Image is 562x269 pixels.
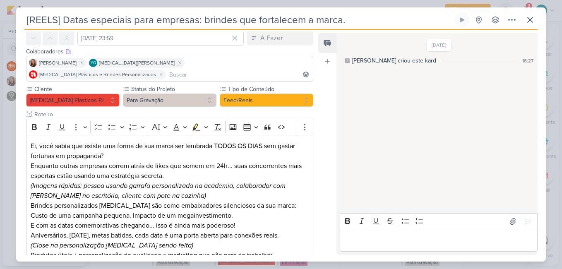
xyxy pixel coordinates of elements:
[31,161,309,201] p: Enquanto outras empresas correm atrás de likes que somem em 24h... suas concorrentes mais esperta...
[220,94,313,107] button: Feed/Reels
[130,85,216,94] label: Status do Projeto
[99,59,175,67] span: [MEDICAL_DATA][PERSON_NAME]
[31,141,309,161] p: Ei, você sabia que existe uma forma de sua marca ser lembrada TODOS OS DIAS sem gastar fortunas e...
[31,211,309,221] p: Custo de uma campanha pequena. Impacto de um megainvestimento.
[39,71,156,78] span: [MEDICAL_DATA] Plásticos e Brindes Personalizados
[31,201,309,211] p: Brindes personalizados [MEDICAL_DATA] são como embaixadores silenciosos da sua marca:
[340,213,538,229] div: Editor toolbar
[352,56,436,65] div: [PERSON_NAME] criou este kard
[31,182,286,200] i: (Imagens rápidas: pessoa usando garrafa personalizada na academia, colaborador com [PERSON_NAME] ...
[33,110,313,119] input: Texto sem título
[77,31,244,46] input: Select a date
[522,57,533,65] div: 16:27
[31,240,309,260] p: Produtos úteis + personalização de qualidade = marketing que não para de trabalhar
[29,59,37,67] img: Franciluce Carvalho
[26,119,313,135] div: Editor toolbar
[459,17,466,23] div: Ligar relógio
[31,241,193,250] i: (Close na personalização [MEDICAL_DATA] sendo feita)
[260,33,283,43] div: A Fazer
[34,85,120,94] label: Cliente
[227,85,313,94] label: Tipo de Conteúdo
[29,70,37,79] img: Allegra Plásticos e Brindes Personalizados
[168,70,311,79] input: Buscar
[24,12,453,27] input: Kard Sem Título
[31,221,309,240] p: E com as datas comemorativas chegando... isso é ainda mais poderoso! Aniversários, [DATE], metas ...
[91,61,96,65] p: YO
[39,59,77,67] span: [PERSON_NAME]
[123,94,216,107] button: Para Gravação
[89,59,97,67] div: Yasmin Oliveira
[247,31,313,46] button: A Fazer
[340,229,538,252] div: Editor editing area: main
[26,47,313,56] div: Colaboradores
[26,94,120,107] button: [MEDICAL_DATA] Plasticos PJ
